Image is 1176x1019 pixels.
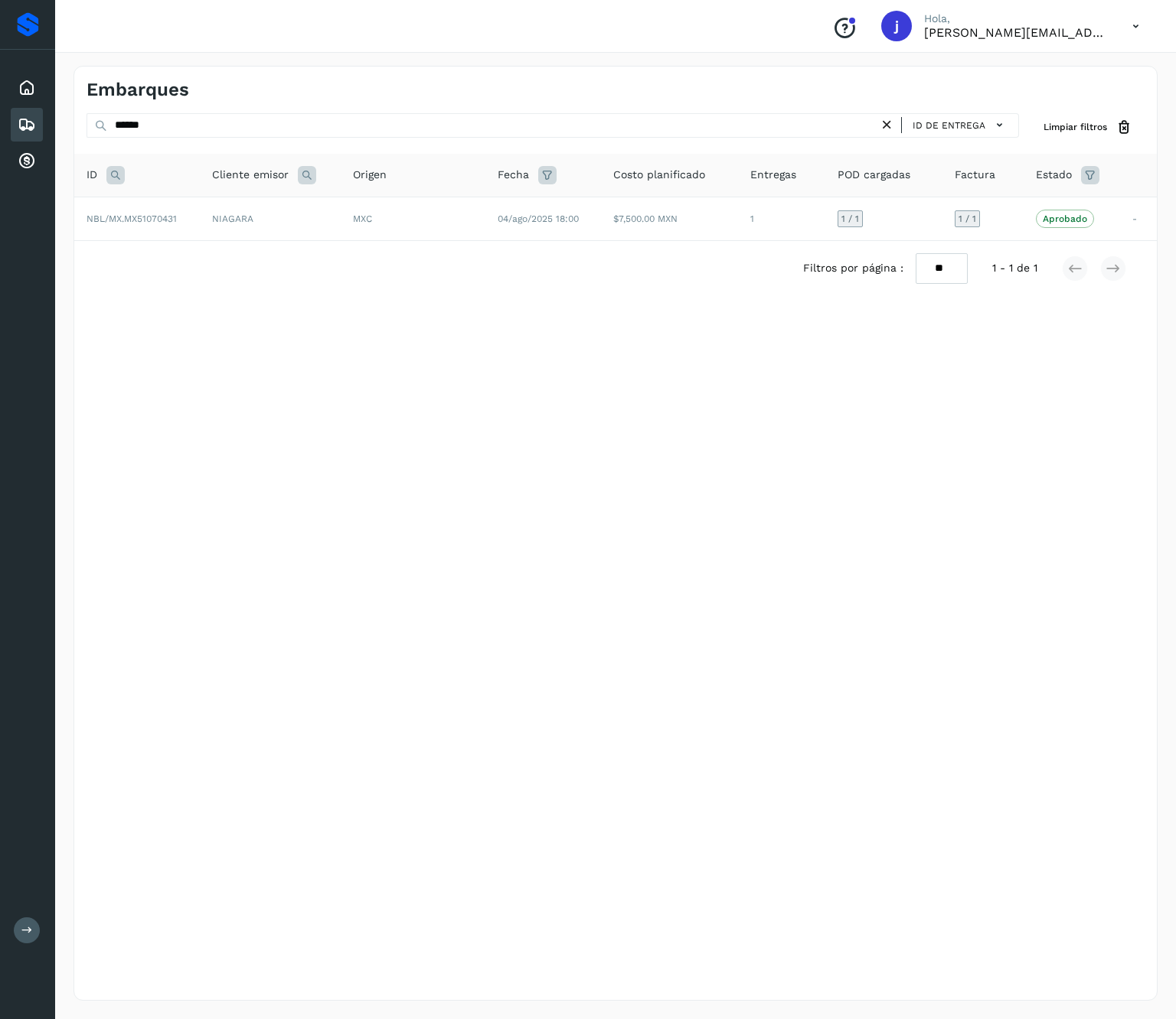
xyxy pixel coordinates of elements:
[1031,113,1145,142] button: Limpiar filtros
[841,214,859,223] span: 1 / 1
[913,119,985,132] span: ID de entrega
[200,197,341,240] td: NIAGARA
[498,167,529,183] span: Fecha
[353,167,387,183] span: Origen
[924,25,1108,40] p: jose.garciag@larmex.com
[11,71,43,105] div: Inicio
[11,145,43,178] div: Cuentas por cobrar
[498,213,579,224] span: 04/ago/2025 18:00
[803,260,903,276] span: Filtros por página :
[1043,213,1087,224] p: Aprobado
[353,213,372,224] span: MXC
[601,197,739,240] td: $7,500.00 MXN
[959,214,976,223] span: 1 / 1
[924,12,1108,25] p: Hola,
[11,108,43,142] div: Embarques
[750,167,796,183] span: Entregas
[1036,167,1072,183] span: Estado
[87,167,97,183] span: ID
[87,79,189,101] h4: Embarques
[992,260,1037,276] span: 1 - 1 de 1
[87,213,177,224] span: NBL/MX.MX51070431
[613,167,705,183] span: Costo planificado
[212,167,289,183] span: Cliente emisor
[908,114,1012,136] button: ID de entrega
[738,197,825,240] td: 1
[955,167,995,183] span: Factura
[1120,197,1157,240] td: -
[838,167,910,183] span: POD cargadas
[1044,120,1107,134] span: Limpiar filtros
